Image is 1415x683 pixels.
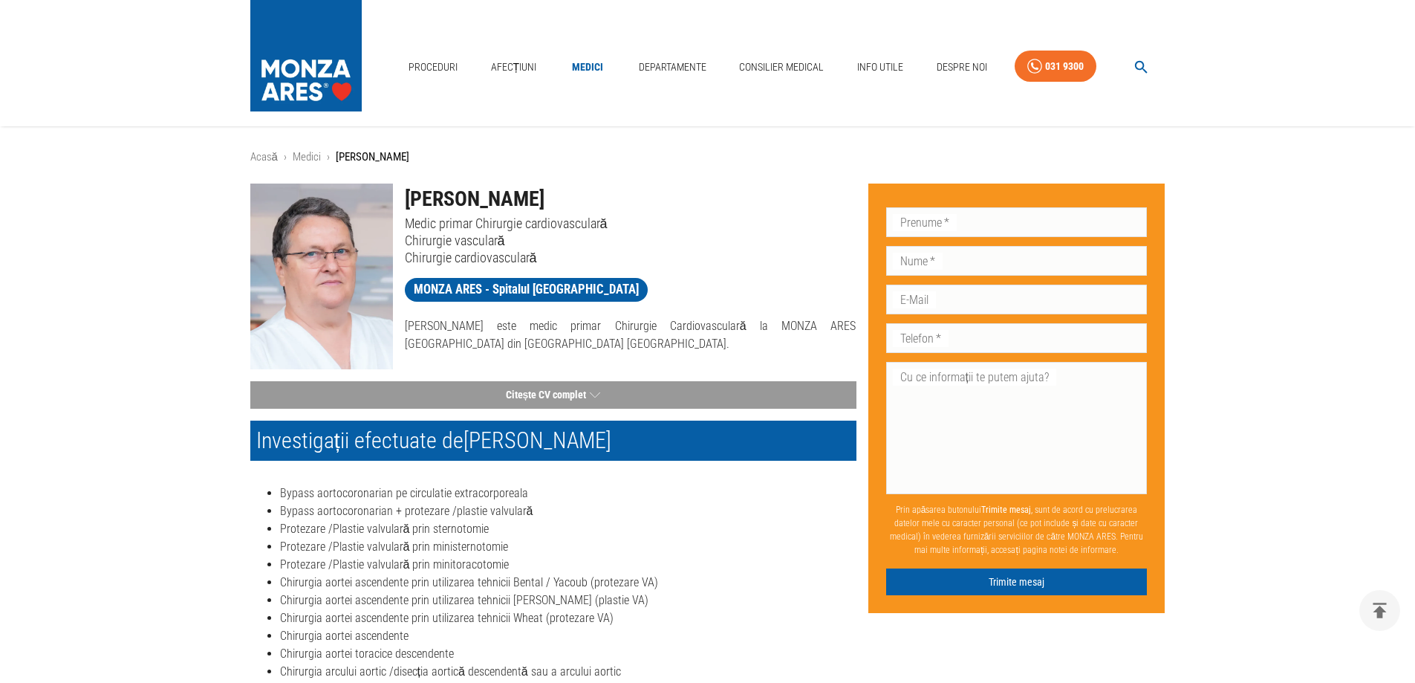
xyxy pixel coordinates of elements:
[886,497,1148,563] p: Prin apăsarea butonului , sunt de acord cu prelucrarea datelor mele cu caracter personal (ce pot ...
[250,149,1165,166] nav: breadcrumb
[293,150,321,164] a: Medici
[336,149,409,166] p: [PERSON_NAME]
[280,502,856,520] li: Bypass aortocoronarian + protezare /plastie valvulară
[1359,590,1400,631] button: delete
[485,52,543,82] a: Afecțiuni
[405,278,648,302] a: MONZA ARES - Spitalul [GEOGRAPHIC_DATA]
[564,52,611,82] a: Medici
[1045,57,1084,76] div: 031 9300
[250,184,393,369] img: Dr. Călin Popa
[280,645,856,663] li: Chirurgia aortei toracice descendente
[280,574,856,592] li: Chirurgia aortei ascendente prin utilizarea tehnicii Bental / Yacoub (protezare VA)
[250,150,278,164] a: Acasă
[405,249,856,266] p: Chirurgie cardiovasculară
[405,280,648,299] span: MONZA ARES - Spitalul [GEOGRAPHIC_DATA]
[280,538,856,556] li: Protezare /Plastie valvulară prin ministernotomie
[284,149,287,166] li: ›
[405,317,856,353] p: [PERSON_NAME] este medic primar Chirurgie Cardiovasculară la MONZA ARES [GEOGRAPHIC_DATA] din [GE...
[405,215,856,232] p: Medic primar Chirurgie cardiovasculară
[733,52,830,82] a: Consilier Medical
[851,52,909,82] a: Info Utile
[405,184,856,215] h1: [PERSON_NAME]
[280,663,856,681] li: Chirurgia arcului aortic /disecția aortică descendentă sau a arcului aortic
[280,520,856,538] li: Protezare /Plastie valvulară prin sternotomie
[886,569,1148,596] button: Trimite mesaj
[280,609,856,627] li: Chirurgia aortei ascendente prin utilizarea tehnicii Wheat (protezare VA)
[280,556,856,574] li: Protezare /Plastie valvulară prin minitoracotomie
[250,421,856,461] h2: Investigații efectuate de [PERSON_NAME]
[633,52,712,82] a: Departamente
[250,381,856,409] button: Citește CV complet
[403,52,463,82] a: Proceduri
[931,52,993,82] a: Despre Noi
[280,485,856,502] li: Bypass aortocoronarian pe circulatie extracorporeala
[280,592,856,609] li: Chirurgia aortei ascendente prin utilizarea tehnicii [PERSON_NAME] (plastie VA)
[1015,51,1096,82] a: 031 9300
[280,627,856,645] li: Chirurgia aortei ascendente
[981,505,1031,515] b: Trimite mesaj
[405,232,856,249] p: Chirurgie vasculară
[327,149,330,166] li: ›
